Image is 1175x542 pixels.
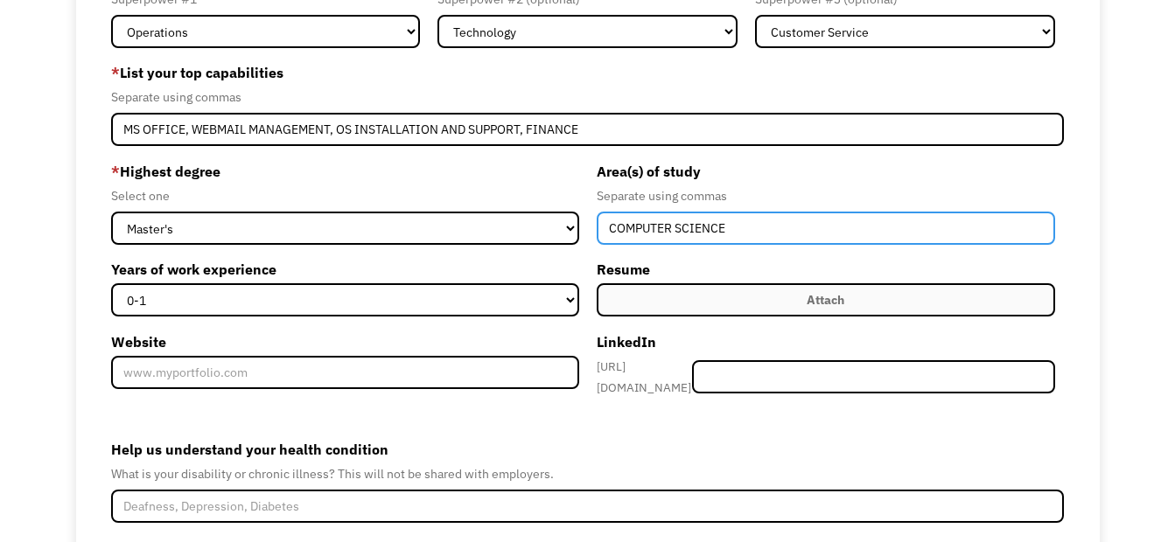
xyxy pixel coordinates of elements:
label: Years of work experience [111,255,579,283]
label: Website [111,328,579,356]
input: Deafness, Depression, Diabetes [111,490,1064,523]
label: Highest degree [111,157,579,185]
div: Separate using commas [111,87,1064,108]
label: Area(s) of study [597,157,1056,185]
label: Help us understand your health condition [111,435,1064,463]
label: List your top capabilities [111,59,1064,87]
input: www.myportfolio.com [111,356,579,389]
div: What is your disability or chronic illness? This will not be shared with employers. [111,463,1064,484]
div: Separate using commas [597,185,1056,206]
label: Resume [597,255,1056,283]
label: LinkedIn [597,328,1056,356]
div: Attach [807,289,844,310]
div: [URL][DOMAIN_NAME] [597,356,693,398]
div: Select one [111,185,579,206]
input: Videography, photography, accounting [111,113,1064,146]
input: Anthropology, Education [597,212,1056,245]
label: Attach [597,283,1056,316]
